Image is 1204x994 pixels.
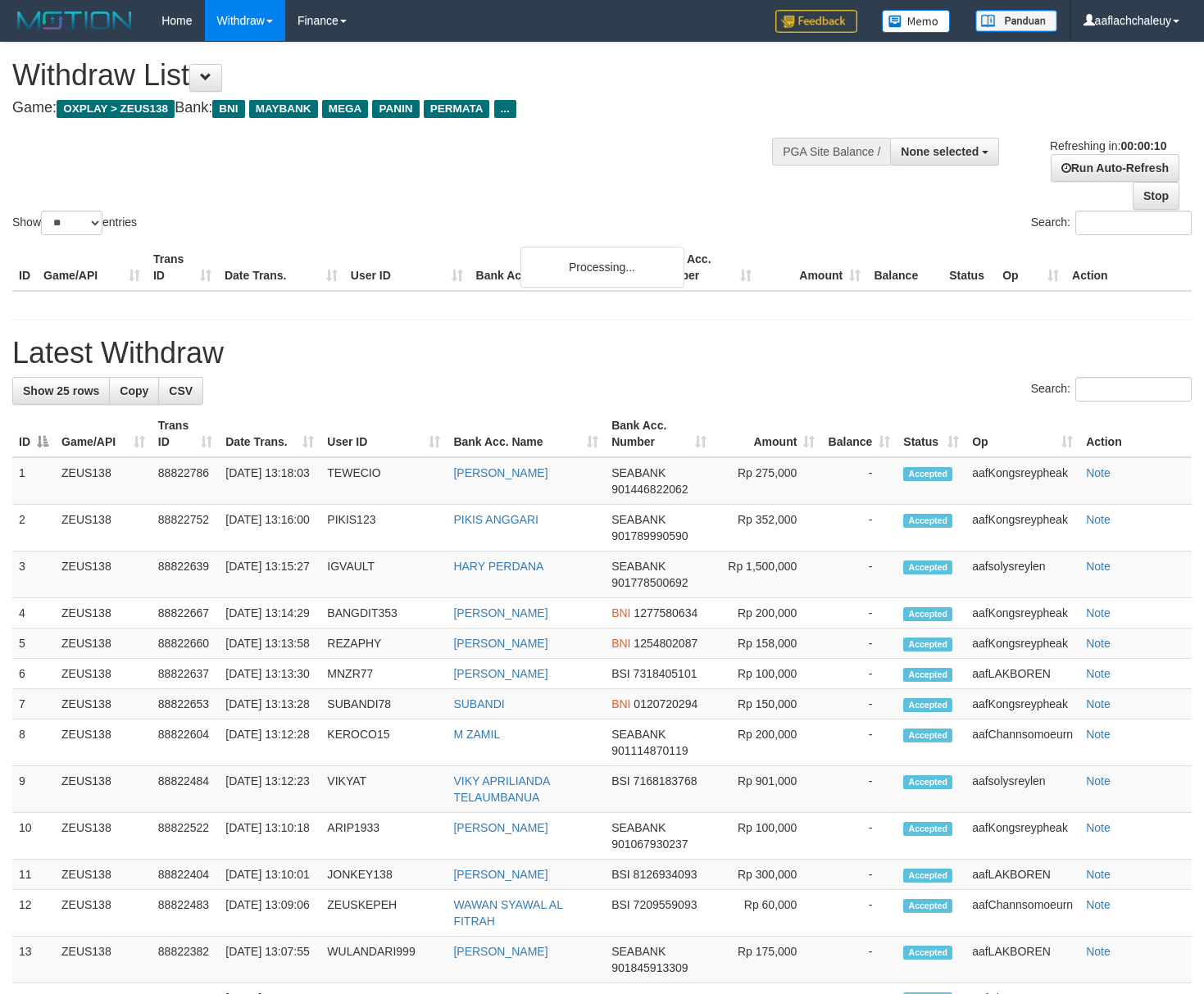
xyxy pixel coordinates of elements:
td: 88822483 [152,890,219,937]
span: BSI [611,774,630,787]
td: ZEUS138 [55,551,152,598]
td: - [821,598,897,629]
th: Date Trans. [218,244,344,291]
span: Accepted [903,668,952,682]
td: ARIP1933 [320,813,447,860]
td: ZEUS138 [55,457,152,505]
label: Search: [1031,377,1192,402]
a: Note [1086,637,1111,650]
td: ZEUS138 [55,937,152,983]
td: [DATE] 13:09:06 [219,890,320,937]
td: Rp 275,000 [713,457,821,505]
td: 88822637 [152,659,219,689]
span: SEABANK [611,728,666,741]
span: PERMATA [424,100,490,118]
td: ZEUS138 [55,598,152,629]
td: KEROCO15 [320,719,447,766]
span: SEABANK [611,821,666,834]
span: PANIN [372,100,419,118]
h1: Withdraw List [12,59,786,92]
th: Bank Acc. Number [649,244,758,291]
span: Accepted [903,561,952,574]
td: - [821,890,897,937]
td: 4 [12,598,55,629]
td: ZEUS138 [55,659,152,689]
td: 88822653 [152,689,219,719]
td: 88822752 [152,505,219,551]
td: aafChannsomoeurn [965,719,1079,766]
td: 88822522 [152,813,219,860]
th: Amount [758,244,867,291]
td: aafLAKBOREN [965,860,1079,890]
span: ... [494,100,516,118]
th: Balance [867,244,943,291]
td: ZEUS138 [55,505,152,551]
span: Accepted [903,775,952,789]
td: SUBANDI78 [320,689,447,719]
td: WULANDARI999 [320,937,447,983]
span: Copy 901067930237 to clipboard [611,837,688,851]
span: Accepted [903,946,952,960]
td: Rp 100,000 [713,813,821,860]
td: 88822404 [152,860,219,890]
td: - [821,766,897,813]
td: Rp 150,000 [713,689,821,719]
td: Rp 200,000 [713,719,821,766]
span: Accepted [903,638,952,651]
td: - [821,629,897,659]
th: User ID [344,244,470,291]
a: Note [1086,466,1111,479]
th: Date Trans.: activate to sort column ascending [219,411,320,457]
a: Note [1086,774,1111,787]
span: OXPLAY > ZEUS138 [57,100,175,118]
span: Copy 7318405101 to clipboard [634,667,697,680]
span: Copy 901845913309 to clipboard [611,961,688,974]
td: 8 [12,719,55,766]
td: MNZR77 [320,659,447,689]
td: 88822660 [152,629,219,659]
th: Amount: activate to sort column ascending [713,411,821,457]
a: Stop [1133,182,1179,210]
td: 88822667 [152,598,219,629]
span: Copy 901778500692 to clipboard [611,576,688,589]
a: Note [1086,898,1111,911]
a: Note [1086,667,1111,680]
td: ZEUS138 [55,766,152,813]
span: Accepted [903,822,952,836]
td: JONKEY138 [320,860,447,890]
td: 88822786 [152,457,219,505]
td: - [821,937,897,983]
td: [DATE] 13:16:00 [219,505,320,551]
span: MAYBANK [249,100,318,118]
span: None selected [901,145,979,158]
span: BSI [611,868,630,881]
a: Note [1086,868,1111,881]
th: ID [12,244,37,291]
select: Showentries [41,211,102,235]
span: CSV [169,384,193,397]
td: aafKongsreypheak [965,505,1079,551]
td: 3 [12,551,55,598]
a: Copy [109,377,159,405]
th: Action [1065,244,1192,291]
th: Trans ID [147,244,218,291]
td: aafKongsreypheak [965,598,1079,629]
h1: Latest Withdraw [12,337,1192,370]
td: 6 [12,659,55,689]
a: Note [1086,821,1111,834]
span: Copy 7209559093 to clipboard [634,898,697,911]
td: 1 [12,457,55,505]
td: 88822382 [152,937,219,983]
a: M ZAMIL [453,728,500,741]
td: 7 [12,689,55,719]
div: PGA Site Balance / [772,138,890,166]
a: [PERSON_NAME] [453,868,547,881]
td: - [821,505,897,551]
td: 10 [12,813,55,860]
a: SUBANDI [453,697,504,710]
th: Status [943,244,996,291]
td: ZEUS138 [55,689,152,719]
td: [DATE] 13:13:28 [219,689,320,719]
td: aafsolysreylen [965,766,1079,813]
span: Copy 0120720294 to clipboard [634,697,697,710]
